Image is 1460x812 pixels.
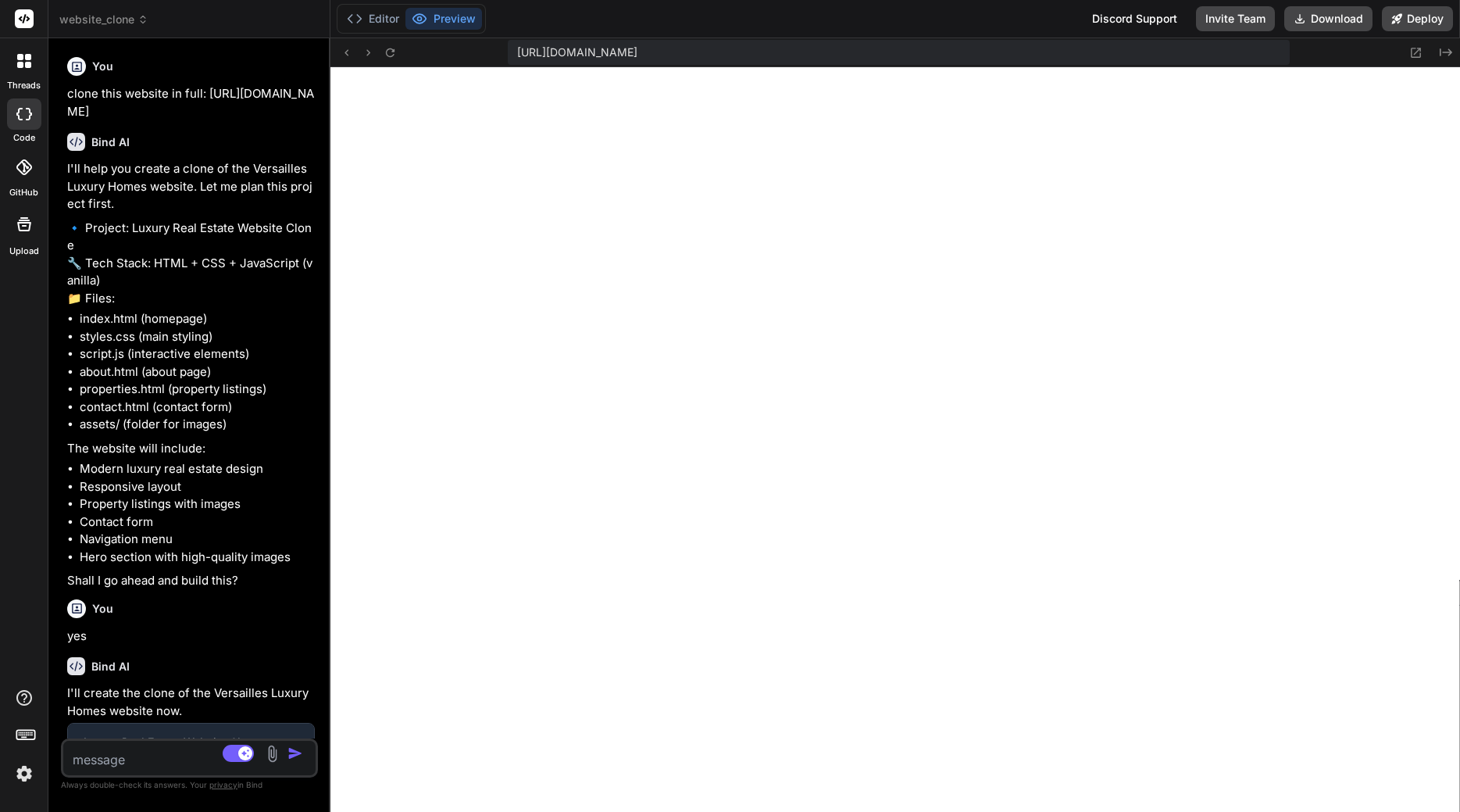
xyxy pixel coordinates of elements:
[11,760,37,787] img: settings
[59,12,148,27] span: website_clone
[80,345,315,363] li: script.js (interactive elements)
[80,513,315,531] li: Contact form
[1382,6,1453,31] button: Deploy
[92,59,113,74] h6: You
[68,724,289,775] button: Luxury Real Estate Website CloneClick to open Workbench
[517,45,637,60] span: [URL][DOMAIN_NAME]
[67,85,315,120] p: clone this website in full: [URL][DOMAIN_NAME]
[405,8,482,30] button: Preview
[80,495,315,513] li: Property listings with images
[209,780,237,789] span: privacy
[263,745,281,763] img: attachment
[67,685,315,720] p: I'll create the clone of the Versailles Luxury Homes website now.
[9,245,39,258] label: Upload
[80,328,315,346] li: styles.css (main styling)
[92,601,113,617] h6: You
[84,735,273,750] div: Luxury Real Estate Website Clone
[287,746,303,761] img: icon
[67,628,315,646] p: yes
[80,399,315,417] li: contact.html (contact form)
[91,134,130,150] h6: Bind AI
[61,778,318,792] p: Always double-check its answers. Your in Bind
[91,659,130,674] h6: Bind AI
[341,8,405,30] button: Editor
[1196,6,1275,31] button: Invite Team
[1284,6,1373,31] button: Download
[1083,6,1187,31] div: Discord Support
[80,381,315,399] li: properties.html (property listings)
[9,186,38,199] label: GitHub
[7,79,41,92] label: threads
[80,549,315,567] li: Hero section with high-quality images
[13,131,35,145] label: code
[67,572,315,590] p: Shall I go ahead and build this?
[67,220,315,308] p: 🔹 Project: Luxury Real Estate Website Clone 🔧 Tech Stack: HTML + CSS + JavaScript (vanilla) 📁 Files:
[80,460,315,478] li: Modern luxury real estate design
[80,363,315,381] li: about.html (about page)
[67,440,315,458] p: The website will include:
[80,478,315,496] li: Responsive layout
[80,416,315,434] li: assets/ (folder for images)
[80,310,315,328] li: index.html (homepage)
[80,531,315,549] li: Navigation menu
[67,160,315,213] p: I'll help you create a clone of the Versailles Luxury Homes website. Let me plan this project first.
